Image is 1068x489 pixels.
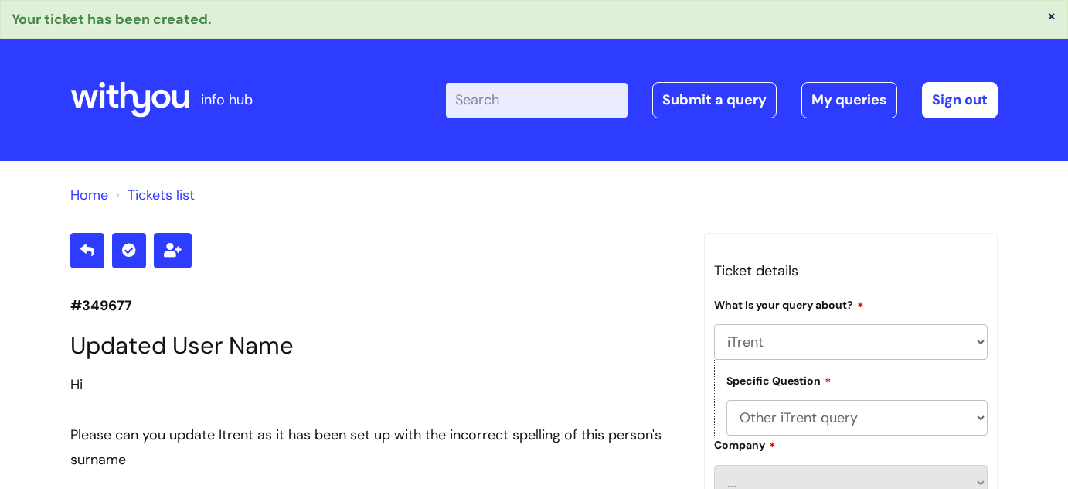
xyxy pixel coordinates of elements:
div: Please can you update Itrent as it has been set up with the incorrect spelling of this person's s... [70,422,681,473]
div: | - [446,82,998,118]
label: Company [714,436,776,452]
p: info hub [201,87,253,112]
div: Hi [70,372,681,397]
p: #349677 [70,293,681,318]
a: Home [70,186,108,204]
label: Specific Question [726,372,832,388]
button: × [1047,9,1056,22]
input: Search [446,83,628,117]
li: Solution home [70,183,108,207]
h3: Ticket details [714,258,988,283]
a: Submit a query [652,82,777,118]
label: What is your query about? [714,296,864,312]
h1: Updated User Name [70,331,681,360]
a: Tickets list [128,186,195,204]
li: Tickets list [112,183,195,207]
a: Sign out [922,82,998,118]
a: My queries [801,82,897,118]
